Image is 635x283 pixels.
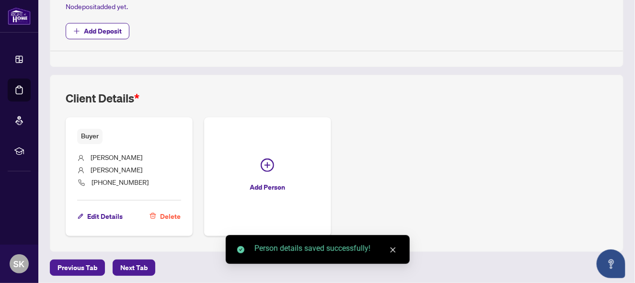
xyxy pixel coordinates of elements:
span: Add Person [250,180,285,195]
img: logo [8,7,31,25]
h2: Client Details [66,91,139,106]
span: plus-circle [261,158,274,172]
span: check-circle [237,246,244,253]
span: Previous Tab [58,260,97,275]
span: Delete [160,209,181,224]
a: Close [388,245,398,255]
span: SK [14,257,25,271]
span: Buyer [77,129,103,144]
span: close [390,247,396,253]
span: No deposit added yet. [66,2,128,11]
span: [PERSON_NAME] [91,165,142,174]
span: Add Deposit [84,23,122,39]
span: plus [73,28,80,34]
span: Next Tab [120,260,148,275]
button: Add Deposit [66,23,129,39]
span: [PHONE_NUMBER] [92,178,149,186]
button: Edit Details [77,208,123,225]
span: [PERSON_NAME] [91,153,142,161]
span: Edit Details [87,209,123,224]
button: Open asap [597,249,625,278]
button: Previous Tab [50,260,105,276]
div: Person details saved successfully! [254,243,398,254]
button: Next Tab [113,260,155,276]
button: Add Person [204,117,331,236]
button: Delete [149,208,181,225]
